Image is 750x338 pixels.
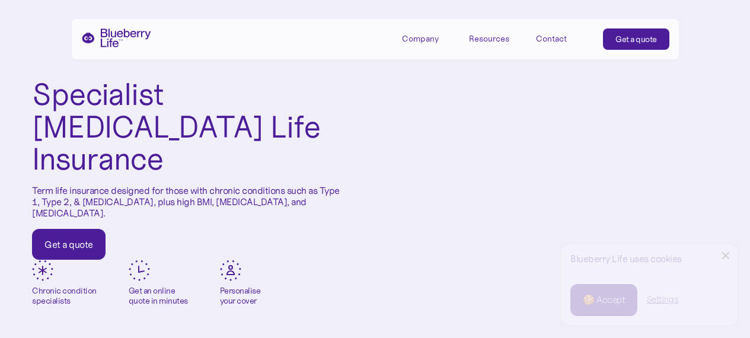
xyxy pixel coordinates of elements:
div: Resources [469,28,522,48]
a: 🍪 Accept [570,284,637,316]
a: Get a quote [32,229,106,260]
div: Get a quote [44,238,93,250]
a: Get a quote [603,28,669,50]
div: 🍪 Accept [583,294,625,307]
a: Close Cookie Popup [714,244,738,267]
div: Company [402,28,455,48]
h1: Specialist [MEDICAL_DATA] Life Insurance [32,78,343,176]
div: Company [402,34,439,44]
div: Contact [536,34,567,44]
div: Resources [469,34,509,44]
div: Get a quote [615,33,657,45]
div: Personalise your cover [220,286,261,306]
a: home [81,28,151,47]
div: Blueberry Life uses cookies [570,253,728,264]
a: Contact [536,28,589,48]
a: Settings [647,294,678,306]
div: Chronic condition specialists [32,286,97,306]
div: Get an online quote in minutes [129,286,188,306]
p: Term life insurance designed for those with chronic conditions such as Type 1, Type 2, & [MEDICAL... [32,185,343,219]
